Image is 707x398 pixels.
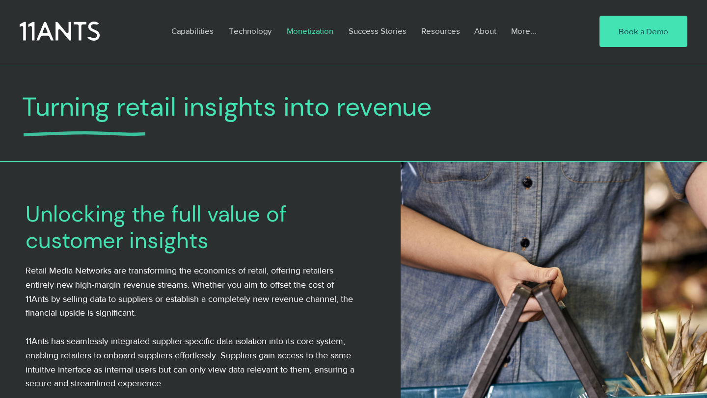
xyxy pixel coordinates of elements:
span: Retail Media Networks are transforming the economics of retail, offering retailers entirely new h... [26,266,353,318]
a: Capabilities [164,20,221,42]
span: Turning retail insights into revenue [22,90,432,124]
p: Monetization [282,20,338,42]
p: Resources [416,20,465,42]
p: Success Stories [344,20,411,42]
a: Monetization [279,20,341,42]
a: Resources [414,20,467,42]
nav: Site [164,20,570,42]
p: More... [506,20,541,42]
span: 11Ants has seamlessly integrated supplier-specific data isolation into its core system, enabling ... [26,336,354,388]
p: Technology [224,20,276,42]
a: Success Stories [341,20,414,42]
span: Book a Demo [619,25,668,37]
a: Technology [221,20,279,42]
p: Capabilities [166,20,218,42]
p: About [469,20,501,42]
a: Book a Demo [599,16,687,47]
a: About [467,20,504,42]
span: Unlocking the full value of customer insights [26,199,287,255]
